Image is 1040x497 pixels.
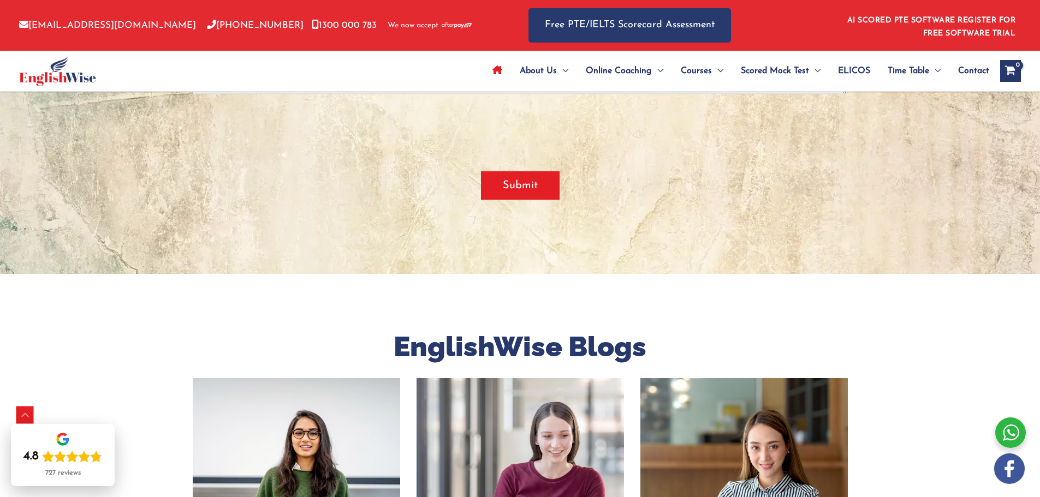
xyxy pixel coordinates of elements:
div: 4.8 [23,449,39,464]
a: Contact [949,52,989,90]
a: [EMAIL_ADDRESS][DOMAIN_NAME] [19,21,196,30]
div: 727 reviews [45,469,81,477]
a: [PHONE_NUMBER] [207,21,304,30]
img: cropped-ew-logo [19,56,96,86]
a: Time TableMenu Toggle [879,52,949,90]
a: ELICOS [829,52,879,90]
span: We now accept [388,20,438,31]
input: Submit [481,171,560,200]
nav: Site Navigation: Main Menu [484,52,989,90]
a: AI SCORED PTE SOFTWARE REGISTER FOR FREE SOFTWARE TRIAL [847,16,1016,38]
a: Free PTE/IELTS Scorecard Assessment [528,8,731,43]
aside: Header Widget 1 [841,8,1021,43]
div: Rating: 4.8 out of 5 [23,449,102,464]
span: Menu Toggle [652,52,663,90]
a: Scored Mock TestMenu Toggle [732,52,829,90]
span: About Us [520,52,557,90]
a: CoursesMenu Toggle [672,52,732,90]
h3: EnglishWise Blogs [193,328,848,364]
span: Menu Toggle [929,52,941,90]
a: View Shopping Cart, empty [1000,60,1021,82]
a: Online CoachingMenu Toggle [577,52,672,90]
span: Time Table [888,52,929,90]
iframe: reCAPTCHA [193,109,359,152]
span: Menu Toggle [712,52,723,90]
span: Contact [958,52,989,90]
span: Courses [681,52,712,90]
span: ELICOS [838,52,870,90]
span: Online Coaching [586,52,652,90]
span: Menu Toggle [557,52,568,90]
span: Menu Toggle [809,52,821,90]
a: 1300 000 783 [312,21,377,30]
span: Scored Mock Test [741,52,809,90]
a: About UsMenu Toggle [511,52,577,90]
img: Afterpay-Logo [442,22,472,28]
img: white-facebook.png [994,453,1025,484]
